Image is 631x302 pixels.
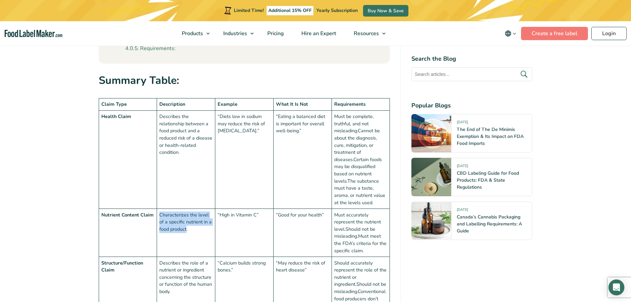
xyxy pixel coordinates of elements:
span: Products [180,30,204,37]
h4: Popular Blogs [411,101,532,110]
h4: Search the Blog [411,54,532,63]
td: Characterizes the level of a specific nutrient in a food product. [157,209,215,257]
a: Pricing [259,21,291,46]
strong: Requirements [334,101,366,107]
span: Industries [221,30,248,37]
td: “High in Vitamin C” [215,209,274,257]
strong: What It Is Not [276,101,308,107]
td: “Eating a balanced diet is important for overall well-being.” [273,111,332,209]
td: “Diets low in sodium may reduce the risk of [MEDICAL_DATA].” [215,111,274,209]
strong: Structure/Function Claim [101,260,143,273]
a: Requirements: [125,44,176,53]
span: Additional 15% OFF [267,6,313,15]
strong: Claim Type [101,101,127,107]
a: Products [173,21,213,46]
strong: Description [159,101,185,107]
strong: Example [218,101,237,107]
span: Pricing [265,30,285,37]
input: Search articles... [411,67,532,81]
a: The End of The De Minimis Exemption & Its Impact on FDA Food Imports [457,126,524,147]
span: Limited Time! [234,7,264,14]
a: Resources [345,21,389,46]
span: [DATE] [457,120,468,127]
a: Buy Now & Save [363,5,408,17]
div: Open Intercom Messenger [608,279,624,295]
strong: Nutrient Content Claim [101,211,154,218]
td: “Good for your health” [273,209,332,257]
a: Create a free label [521,27,588,40]
td: Must be complete, truthful, and not misleading.Cannot be about the diagnosis, cure, mitigation, o... [332,111,390,209]
span: Yearly Subscription [316,7,358,14]
span: Resources [352,30,380,37]
span: [DATE] [457,207,468,215]
td: Must accurately represent the nutrient level.Should not be misleading.Must meet the FDA’s criteri... [332,209,390,257]
a: Login [591,27,627,40]
strong: Health Claim [101,113,131,120]
span: Hire an Expert [299,30,337,37]
span: [DATE] [457,163,468,171]
strong: Summary Table: [99,73,179,88]
a: CBD Labeling Guide for Food Products: FDA & State Regulations [457,170,519,190]
a: Industries [215,21,257,46]
td: Describes the relationship between a food product and a reduced risk of a disease or health-relat... [157,111,215,209]
a: Hire an Expert [293,21,343,46]
a: Canada’s Cannabis Packaging and Labelling Requirements: A Guide [457,214,522,234]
